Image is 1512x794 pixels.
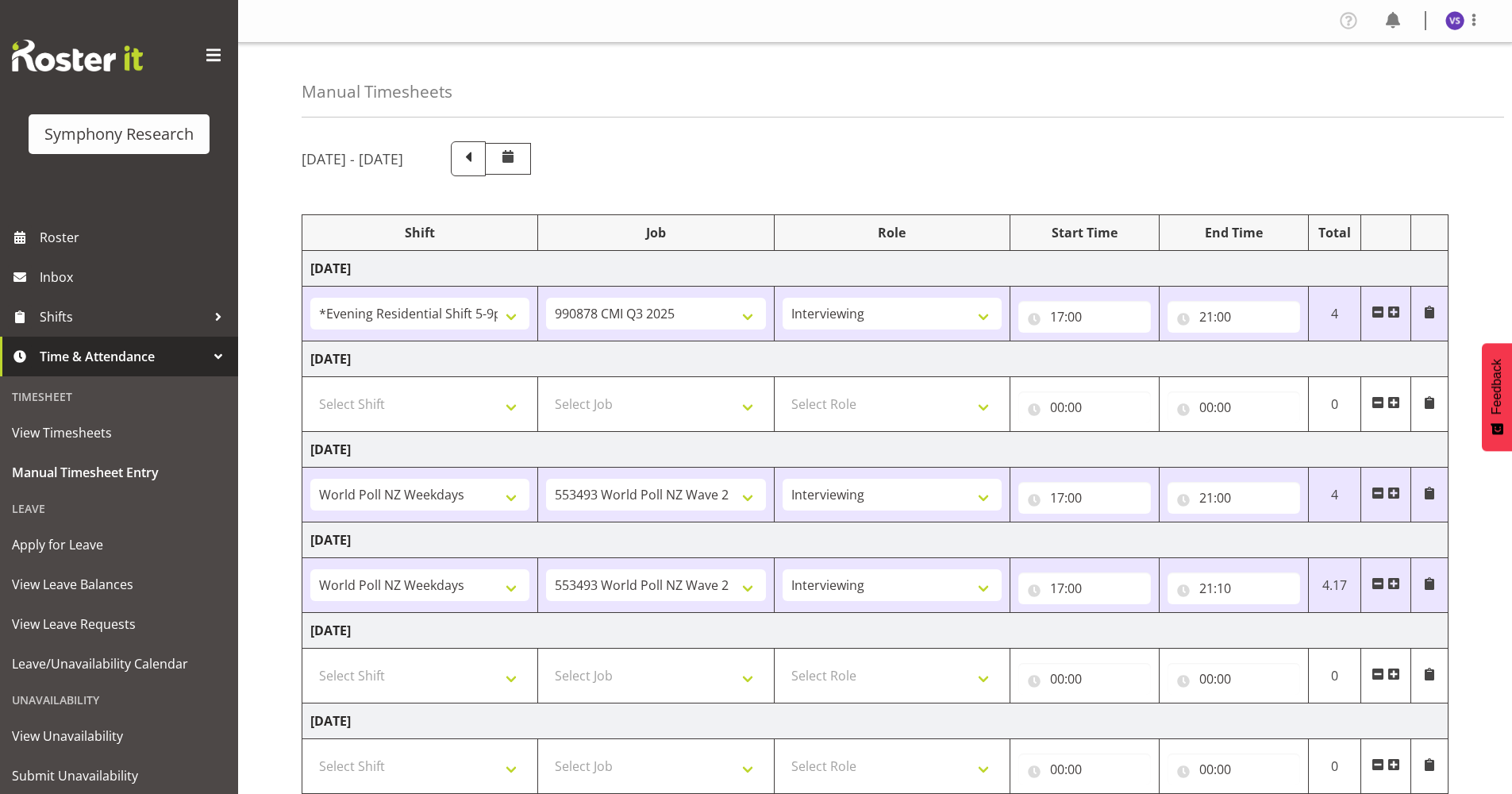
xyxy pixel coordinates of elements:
span: Shifts [40,305,206,329]
td: [DATE] [302,251,1449,287]
td: 4.17 [1308,558,1361,613]
div: Job [546,223,765,242]
span: View Leave Balances [12,572,226,596]
input: Click to select... [1168,391,1300,423]
span: Roster [40,225,230,249]
button: Feedback - Show survey [1482,343,1512,451]
input: Click to select... [1168,754,1300,785]
a: Leave/Unavailability Calendar [4,644,234,684]
td: 0 [1308,377,1361,432]
span: View Timesheets [12,421,226,445]
h5: [DATE] - [DATE] [302,150,403,168]
td: 4 [1308,468,1361,522]
td: [DATE] [302,613,1449,649]
span: Apply for Leave [12,533,226,557]
span: View Leave Requests [12,612,226,636]
span: Leave/Unavailability Calendar [12,652,226,676]
input: Click to select... [1018,572,1151,604]
input: Click to select... [1018,391,1151,423]
td: 4 [1308,287,1361,341]
div: Total [1317,223,1353,242]
td: [DATE] [302,703,1449,739]
img: Rosterit website logo [12,40,143,71]
td: [DATE] [302,341,1449,377]
td: [DATE] [302,432,1449,468]
span: View Unavailability [12,724,226,748]
span: Inbox [40,265,230,289]
a: Manual Timesheet Entry [4,453,234,492]
a: View Leave Requests [4,604,234,644]
span: Manual Timesheet Entry [12,461,226,484]
div: Start Time [1018,223,1151,242]
input: Click to select... [1168,572,1300,604]
div: End Time [1168,223,1300,242]
a: View Leave Balances [4,565,234,604]
span: Time & Attendance [40,345,206,368]
a: View Timesheets [4,413,234,453]
div: Timesheet [4,380,234,413]
div: Leave [4,492,234,525]
span: Submit Unavailability [12,764,226,788]
input: Click to select... [1018,482,1151,514]
span: Feedback [1490,359,1504,414]
div: Unavailability [4,684,234,716]
div: Shift [310,223,529,242]
div: Role [783,223,1002,242]
a: Apply for Leave [4,525,234,565]
input: Click to select... [1168,482,1300,514]
input: Click to select... [1018,663,1151,695]
input: Click to select... [1168,663,1300,695]
input: Click to select... [1018,754,1151,785]
h4: Manual Timesheets [302,83,452,101]
input: Click to select... [1018,301,1151,333]
td: 0 [1308,739,1361,794]
td: [DATE] [302,522,1449,558]
input: Click to select... [1168,301,1300,333]
img: virender-singh11427.jpg [1445,11,1464,30]
td: 0 [1308,649,1361,703]
a: View Unavailability [4,716,234,756]
div: Symphony Research [44,122,194,146]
